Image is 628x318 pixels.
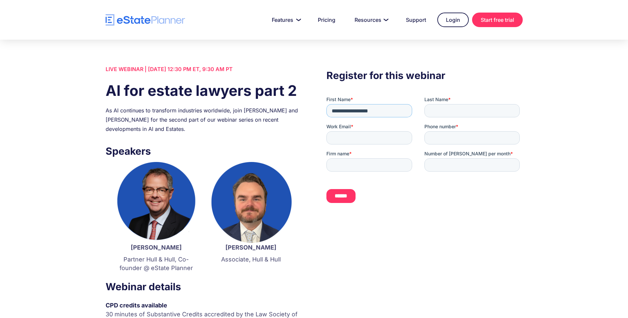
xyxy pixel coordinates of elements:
[347,13,395,26] a: Resources
[210,255,292,264] p: Associate, Hull & Hull
[106,14,185,26] a: home
[326,96,522,209] iframe: Form 0
[106,302,167,309] strong: CPD credits available
[310,13,343,26] a: Pricing
[106,279,302,294] h3: Webinar details
[225,244,276,251] strong: [PERSON_NAME]
[116,255,197,272] p: Partner Hull & Hull, Co-founder @ eState Planner
[326,68,522,83] h3: Register for this webinar
[398,13,434,26] a: Support
[472,13,523,27] a: Start free trial
[437,13,469,27] a: Login
[106,106,302,134] div: As AI continues to transform industries worldwide, join [PERSON_NAME] and [PERSON_NAME] for the s...
[106,143,302,159] h3: Speakers
[264,13,307,26] a: Features
[106,80,302,101] h1: AI for estate lawyers part 2
[131,244,182,251] strong: [PERSON_NAME]
[106,64,302,74] div: LIVE WEBINAR | [DATE] 12:30 PM ET, 9:30 AM PT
